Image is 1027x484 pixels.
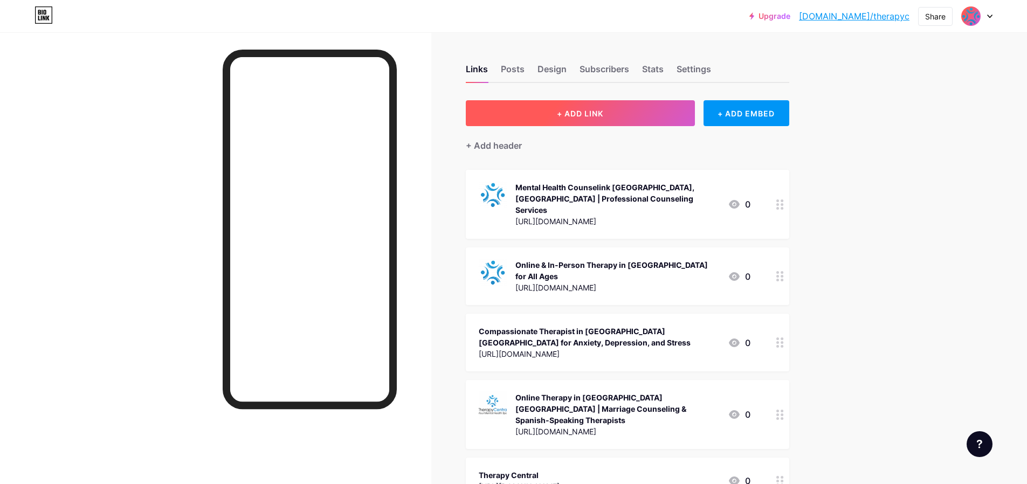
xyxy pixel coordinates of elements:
div: [URL][DOMAIN_NAME] [515,426,719,437]
img: Mental Health Counselink Arlington, TX | Professional Counseling Services [479,181,507,209]
img: Online Therapy in Arlington TX | Marriage Counseling & Spanish-Speaking Therapists [479,391,507,419]
span: + ADD LINK [557,109,603,118]
div: 0 [728,336,750,349]
div: Posts [501,63,525,82]
div: [URL][DOMAIN_NAME] [515,282,719,293]
div: + Add header [466,139,522,152]
div: Share [925,11,946,22]
div: + ADD EMBED [704,100,789,126]
div: Online & In-Person Therapy in [GEOGRAPHIC_DATA] for All Ages [515,259,719,282]
img: Therapy Central [961,6,981,26]
div: Links [466,63,488,82]
div: [URL][DOMAIN_NAME] [515,216,719,227]
div: 0 [728,270,750,283]
img: Online & In-Person Therapy in Arlington for All Ages [479,258,507,286]
a: Upgrade [749,12,790,20]
div: Stats [642,63,664,82]
div: 0 [728,198,750,211]
div: Design [537,63,567,82]
div: Compassionate Therapist in [GEOGRAPHIC_DATA] [GEOGRAPHIC_DATA] for Anxiety, Depression, and Stress [479,326,719,348]
div: Mental Health Counselink [GEOGRAPHIC_DATA], [GEOGRAPHIC_DATA] | Professional Counseling Services [515,182,719,216]
div: Online Therapy in [GEOGRAPHIC_DATA] [GEOGRAPHIC_DATA] | Marriage Counseling & Spanish-Speaking Th... [515,392,719,426]
div: 0 [728,408,750,421]
div: [URL][DOMAIN_NAME] [479,348,719,359]
button: + ADD LINK [466,100,695,126]
div: Settings [677,63,711,82]
div: Subscribers [580,63,629,82]
div: Therapy Central [479,469,560,481]
a: [DOMAIN_NAME]/therapyc [799,10,909,23]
